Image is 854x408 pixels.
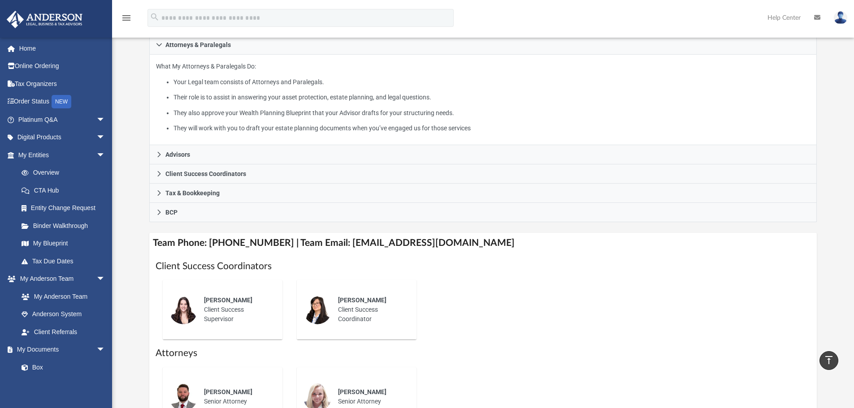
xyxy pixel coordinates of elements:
[6,57,119,75] a: Online Ordering
[13,252,119,270] a: Tax Due Dates
[6,93,119,111] a: Order StatusNEW
[6,146,119,164] a: My Entitiesarrow_drop_down
[96,146,114,164] span: arrow_drop_down
[303,296,332,324] img: thumbnail
[332,289,410,330] div: Client Success Coordinator
[165,171,246,177] span: Client Success Coordinators
[6,75,119,93] a: Tax Organizers
[13,305,114,323] a: Anderson System
[149,164,817,184] a: Client Success Coordinators
[13,323,114,341] a: Client Referrals
[13,288,110,305] a: My Anderson Team
[121,17,132,23] a: menu
[156,260,811,273] h1: Client Success Coordinators
[834,11,847,24] img: User Pic
[819,351,838,370] a: vertical_align_top
[13,164,119,182] a: Overview
[149,233,817,253] h4: Team Phone: [PHONE_NUMBER] | Team Email: [EMAIL_ADDRESS][DOMAIN_NAME]
[173,77,810,88] li: Your Legal team consists of Attorneys and Paralegals.
[198,289,276,330] div: Client Success Supervisor
[13,358,110,376] a: Box
[173,123,810,134] li: They will work with you to draft your estate planning documents when you’ve engaged us for those ...
[96,129,114,147] span: arrow_drop_down
[165,190,220,196] span: Tax & Bookkeeping
[338,296,386,304] span: [PERSON_NAME]
[169,296,198,324] img: thumbnail
[149,55,817,146] div: Attorneys & Paralegals
[173,92,810,103] li: Their role is to assist in answering your asset protection, estate planning, and legal questions.
[165,42,231,48] span: Attorneys & Paralegals
[204,296,252,304] span: [PERSON_NAME]
[6,111,119,129] a: Platinum Q&Aarrow_drop_down
[6,270,114,288] a: My Anderson Teamarrow_drop_down
[165,151,190,158] span: Advisors
[13,217,119,235] a: Binder Walkthrough
[4,11,85,28] img: Anderson Advisors Platinum Portal
[149,184,817,203] a: Tax & Bookkeeping
[165,209,178,215] span: BCP
[204,388,252,395] span: [PERSON_NAME]
[6,129,119,146] a: Digital Productsarrow_drop_down
[13,235,114,253] a: My Blueprint
[149,145,817,164] a: Advisors
[150,12,160,22] i: search
[156,347,811,360] h1: Attorneys
[338,388,386,395] span: [PERSON_NAME]
[13,181,119,199] a: CTA Hub
[149,203,817,222] a: BCP
[96,111,114,129] span: arrow_drop_down
[96,270,114,288] span: arrow_drop_down
[149,35,817,55] a: Attorneys & Paralegals
[6,39,119,57] a: Home
[52,95,71,108] div: NEW
[13,199,119,217] a: Entity Change Request
[173,107,810,119] li: They also approve your Wealth Planning Blueprint that your Advisor drafts for your structuring ne...
[13,376,114,394] a: Meeting Minutes
[824,355,834,365] i: vertical_align_top
[156,61,811,134] p: What My Attorneys & Paralegals Do:
[96,341,114,359] span: arrow_drop_down
[6,341,114,359] a: My Documentsarrow_drop_down
[121,13,132,23] i: menu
